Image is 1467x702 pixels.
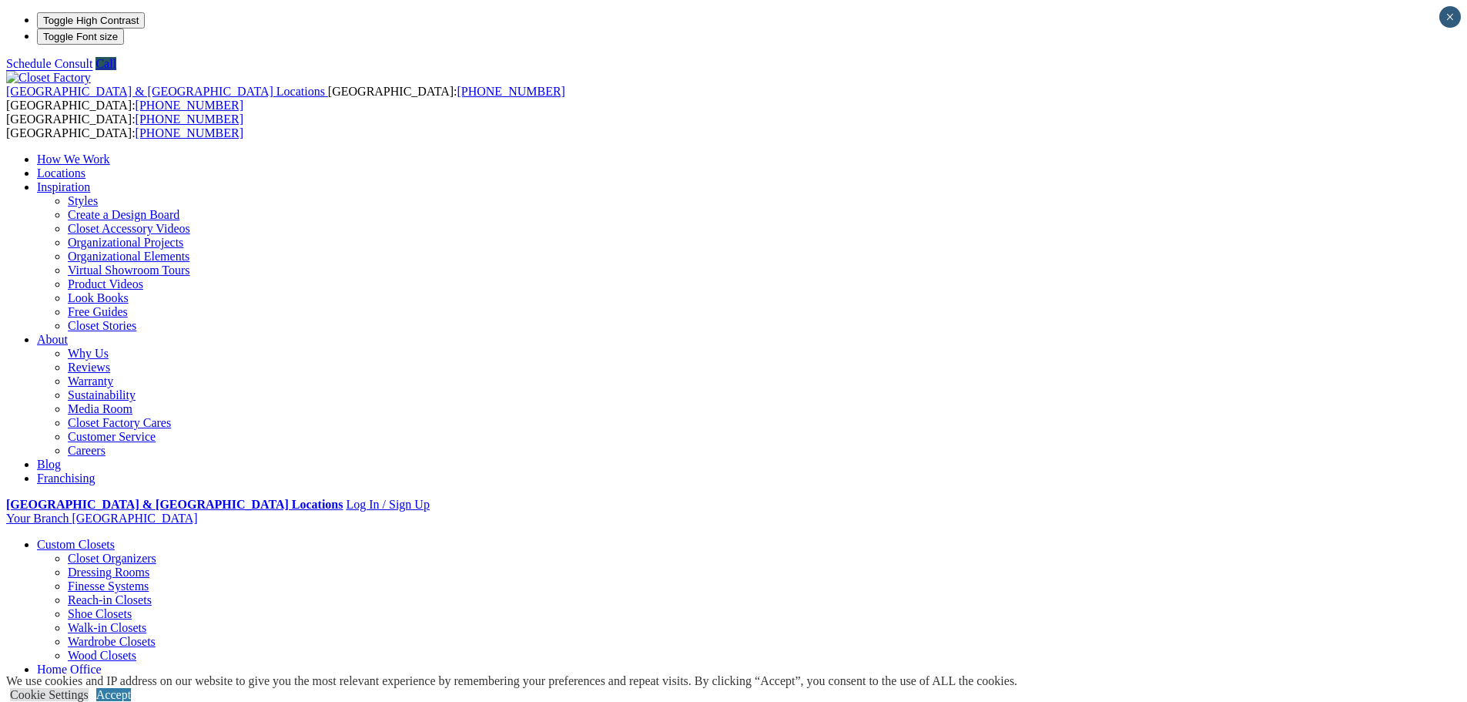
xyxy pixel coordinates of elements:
[68,194,98,207] a: Styles
[136,113,243,126] a: [PHONE_NUMBER]
[68,375,113,388] a: Warranty
[37,458,61,471] a: Blog
[37,29,124,45] button: Toggle Font size
[68,361,110,374] a: Reviews
[68,236,183,249] a: Organizational Projects
[10,688,89,701] a: Cookie Settings
[68,566,149,579] a: Dressing Rooms
[6,57,92,70] a: Schedule Consult
[6,512,198,525] a: Your Branch [GEOGRAPHIC_DATA]
[43,15,139,26] span: Toggle High Contrast
[37,538,115,551] a: Custom Closets
[68,222,190,235] a: Closet Accessory Videos
[68,250,189,263] a: Organizational Elements
[68,388,136,401] a: Sustainability
[68,607,132,620] a: Shoe Closets
[43,31,118,42] span: Toggle Font size
[68,579,149,593] a: Finesse Systems
[6,85,565,112] span: [GEOGRAPHIC_DATA]: [GEOGRAPHIC_DATA]:
[68,552,156,565] a: Closet Organizers
[68,277,143,291] a: Product Videos
[68,347,109,360] a: Why Us
[96,688,131,701] a: Accept
[37,663,102,676] a: Home Office
[457,85,564,98] a: [PHONE_NUMBER]
[6,674,1017,688] div: We use cookies and IP address on our website to give you the most relevant experience by remember...
[136,99,243,112] a: [PHONE_NUMBER]
[346,498,429,511] a: Log In / Sign Up
[68,649,136,662] a: Wood Closets
[72,512,197,525] span: [GEOGRAPHIC_DATA]
[68,635,156,648] a: Wardrobe Closets
[68,208,179,221] a: Create a Design Board
[6,498,343,511] a: [GEOGRAPHIC_DATA] & [GEOGRAPHIC_DATA] Locations
[136,126,243,139] a: [PHONE_NUMBER]
[68,166,279,180] a: Online and In-Home Design Consultations
[6,85,325,98] span: [GEOGRAPHIC_DATA] & [GEOGRAPHIC_DATA] Locations
[6,512,69,525] span: Your Branch
[68,444,106,457] a: Careers
[37,153,110,166] a: How We Work
[68,430,156,443] a: Customer Service
[6,85,328,98] a: [GEOGRAPHIC_DATA] & [GEOGRAPHIC_DATA] Locations
[37,180,90,193] a: Inspiration
[68,305,128,318] a: Free Guides
[68,319,136,332] a: Closet Stories
[37,166,85,180] a: Locations
[68,593,152,606] a: Reach-in Closets
[37,472,95,485] a: Franchising
[6,71,91,85] img: Closet Factory
[68,264,190,277] a: Virtual Showroom Tours
[37,333,68,346] a: About
[37,12,145,29] button: Toggle High Contrast
[1439,6,1461,28] button: Close
[6,113,243,139] span: [GEOGRAPHIC_DATA]: [GEOGRAPHIC_DATA]:
[95,57,116,70] a: Call
[68,416,171,429] a: Closet Factory Cares
[68,402,132,415] a: Media Room
[68,621,146,634] a: Walk-in Closets
[68,291,129,304] a: Look Books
